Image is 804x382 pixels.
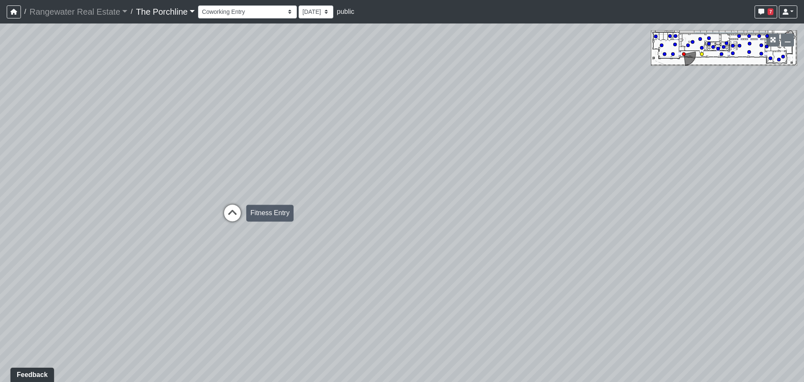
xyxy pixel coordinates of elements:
a: The Porchline [136,3,195,20]
button: 7 [755,5,777,18]
span: / [21,3,29,20]
div: Fitness Entry [246,205,294,221]
a: Rangewater Real Estate [29,3,127,20]
iframe: Ybug feedback widget [6,365,56,382]
span: 7 [768,8,773,15]
span: / [127,3,136,20]
span: public [337,8,354,15]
